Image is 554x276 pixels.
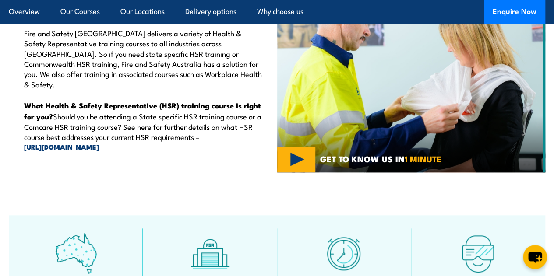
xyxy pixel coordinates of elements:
img: facilities-icon [189,233,231,274]
strong: 1 MINUTE [405,152,441,165]
span: GET TO KNOW US IN [320,155,441,163]
p: Fire and Safety [GEOGRAPHIC_DATA] delivers a variety of Health & Safety Representative training c... [24,28,264,89]
strong: What Health & Safety Representative (HSR) training course is right for you? [24,100,261,122]
img: tech-icon [457,233,499,274]
img: fast-icon [323,233,365,274]
img: auswide-icon [55,233,97,274]
a: [URL][DOMAIN_NAME] [24,142,264,152]
p: Should you be attending a State specific HSR training course or a Comcare HSR training course? Se... [24,100,264,152]
button: chat-button [523,245,547,269]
